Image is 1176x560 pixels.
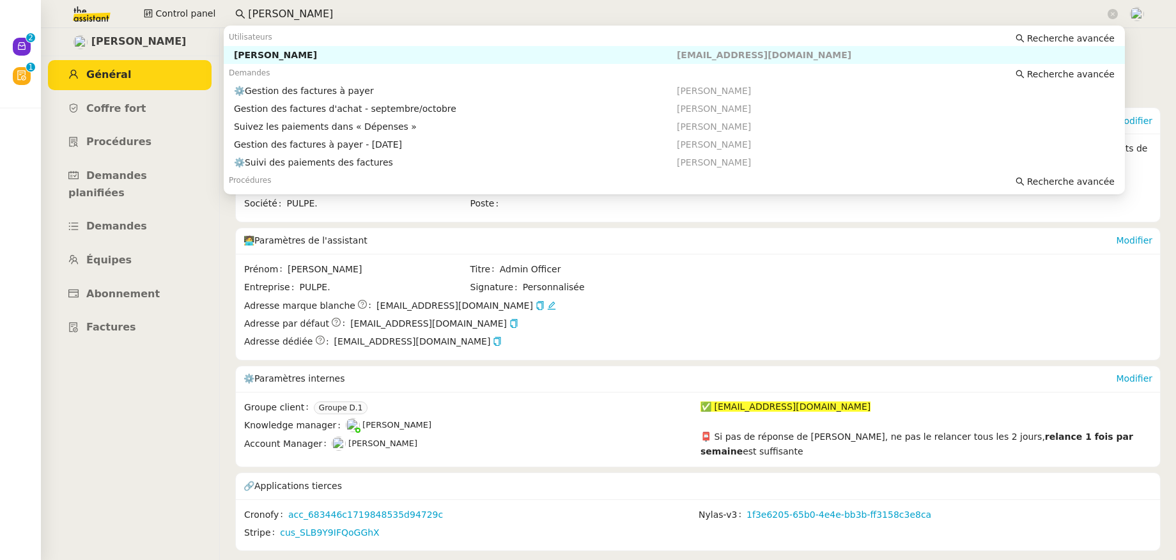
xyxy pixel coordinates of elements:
div: ⚙️Gestion des factures à payer [234,85,677,97]
a: acc_683446c1719848535d94729c [288,508,443,522]
a: Procédures [48,127,212,157]
p: 1 [28,63,33,74]
a: Demandes planifiées [48,161,212,208]
span: Knowledge manager [244,418,346,433]
span: Procédures [86,136,151,148]
span: [EMAIL_ADDRESS][DOMAIN_NAME] [376,299,533,313]
span: Personnalisée [523,280,585,295]
span: Recherche avancée [1027,68,1115,81]
span: Adresse dédiée [244,334,313,349]
div: 📮 Si pas de réponse de [PERSON_NAME], ne pas le relancer tous les 2 jours, est suffisante [700,430,1152,460]
div: ⚙️Suivi des paiements des factures [234,157,677,168]
img: users%2FNTfmycKsCFdqp6LX6USf2FmuPJo2%2Favatar%2F16D86256-2126-4AE5-895D-3A0011377F92_1_102_o-remo... [332,437,346,451]
span: Prénom [244,262,288,277]
a: Abonnement [48,279,212,309]
span: [PERSON_NAME] [677,104,751,114]
nz-badge-sup: 2 [26,33,35,42]
span: Applications tierces [254,481,342,491]
div: 🔗 [244,473,1152,499]
span: [PERSON_NAME] [288,262,468,277]
span: [EMAIL_ADDRESS][DOMAIN_NAME] [677,50,851,60]
span: Recherche avancée [1027,32,1115,45]
input: Rechercher [248,6,1105,23]
img: users%2FoFdbodQ3TgNoWt9kP3GXAs5oaCq1%2Favatar%2Fprofile-pic.png [346,418,360,432]
img: users%2FRqsVXU4fpmdzH7OZdqyP8LuLV9O2%2Favatar%2F0d6ec0de-1f9c-4f7b-9412-5ce95fe5afa7 [73,35,88,49]
p: 2 [28,33,33,45]
span: Général [86,68,131,81]
a: 1f3e6205-65b0-4e4e-bb3b-ff3158c3e8ca [747,508,931,522]
span: Paramètres internes [254,373,344,384]
span: [EMAIL_ADDRESS][DOMAIN_NAME] [334,334,502,349]
span: Abonnement [86,288,160,300]
span: Adresse par défaut [244,316,329,331]
span: Nylas-v3 [699,508,747,522]
span: ✅ [EMAIL_ADDRESS][DOMAIN_NAME] [700,401,870,412]
span: Procédures [229,176,272,185]
a: Modifier [1116,116,1152,126]
span: Signature [470,280,523,295]
a: Modifier [1116,235,1152,245]
span: [EMAIL_ADDRESS][DOMAIN_NAME] [350,316,518,331]
span: [PERSON_NAME] [362,420,431,430]
span: Poste [470,196,504,211]
span: [PERSON_NAME] [677,86,751,96]
span: Société [244,196,286,211]
span: [PERSON_NAME] [677,157,751,167]
div: ⚙️ [244,366,1116,392]
span: Demandes [229,68,270,77]
div: 🧑‍💻 [244,228,1116,254]
span: Cronofy [244,508,288,522]
a: Général [48,60,212,90]
span: Coffre fort [86,102,146,114]
span: [PERSON_NAME] [348,439,417,448]
span: Stripe [244,525,280,540]
span: Demandes planifiées [68,169,147,199]
button: Control panel [136,5,223,23]
span: Titre [470,262,500,277]
span: PULPE. [286,196,468,211]
span: Adresse marque blanche [244,299,355,313]
a: cus_SLB9Y9IFQoGGhX [280,525,379,540]
span: Entreprise [244,280,299,295]
span: [PERSON_NAME] [677,121,751,132]
span: Équipes [86,254,132,266]
div: Gestion des factures à payer - [DATE] [234,139,677,150]
nz-badge-sup: 1 [26,63,35,72]
span: Paramètres de l'assistant [254,235,367,245]
div: [PERSON_NAME] [234,49,677,61]
span: Admin Officer [500,262,695,277]
span: Recherche avancée [1027,175,1115,188]
div: Suivez les paiements dans « Dépenses » [234,121,677,132]
span: Factures [86,321,136,333]
nz-tag: Groupe D.1 [314,401,367,414]
span: Account Manager [244,437,332,451]
img: users%2FNTfmycKsCFdqp6LX6USf2FmuPJo2%2Favatar%2F16D86256-2126-4AE5-895D-3A0011377F92_1_102_o-remo... [1130,7,1144,21]
span: [PERSON_NAME] [91,33,187,51]
a: Équipes [48,245,212,276]
span: [PERSON_NAME] [677,139,751,150]
strong: relance 1 fois par semaine [700,432,1133,456]
span: Groupe client [244,400,314,415]
span: PULPE. [299,280,468,295]
span: Utilisateurs [229,33,272,42]
a: Coffre fort [48,94,212,124]
span: Demandes [86,220,147,232]
div: Gestion des factures d'achat - septembre/octobre [234,103,677,114]
span: Control panel [155,6,215,21]
a: Modifier [1116,373,1152,384]
a: Demandes [48,212,212,242]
